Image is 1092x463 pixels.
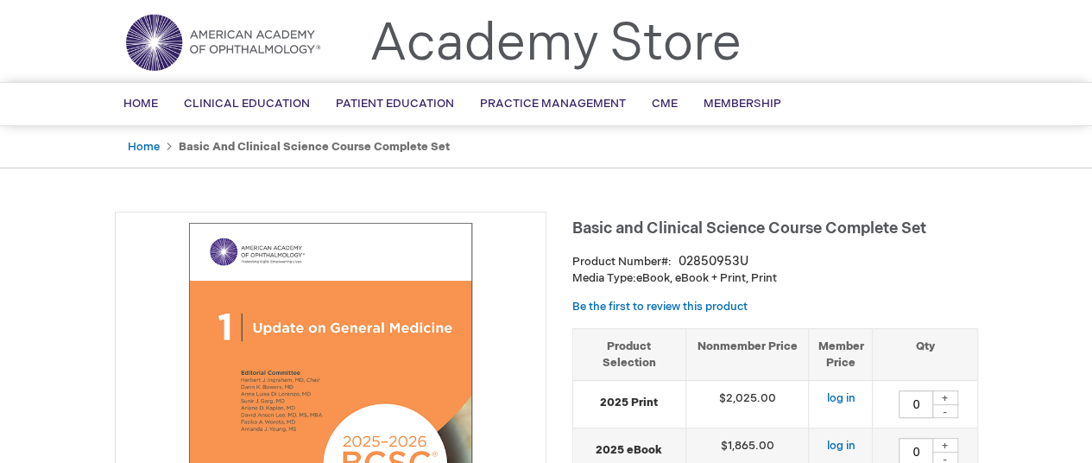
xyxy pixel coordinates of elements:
[573,328,686,380] th: Product Selection
[369,13,742,75] a: Academy Store
[932,404,958,418] div: -
[679,253,748,270] div: 02850953U
[873,328,977,380] th: Qty
[685,328,809,380] th: Nonmember Price
[179,140,450,154] strong: Basic and Clinical Science Course Complete Set
[572,271,636,285] strong: Media Type:
[826,439,855,453] a: log in
[899,390,933,418] input: Qty
[480,97,626,111] span: Practice Management
[572,255,672,269] strong: Product Number
[128,140,160,154] a: Home
[336,97,454,111] span: Patient Education
[572,219,926,238] span: Basic and Clinical Science Course Complete Set
[685,381,809,428] td: $2,025.00
[826,391,855,405] a: log in
[809,328,873,380] th: Member Price
[572,270,978,287] p: eBook, eBook + Print, Print
[184,97,310,111] span: Clinical Education
[932,390,958,405] div: +
[582,395,677,411] strong: 2025 Print
[123,97,158,111] span: Home
[704,97,781,111] span: Membership
[582,442,677,459] strong: 2025 eBook
[932,438,958,453] div: +
[572,300,748,314] a: Be the first to review this product
[652,97,678,111] span: CME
